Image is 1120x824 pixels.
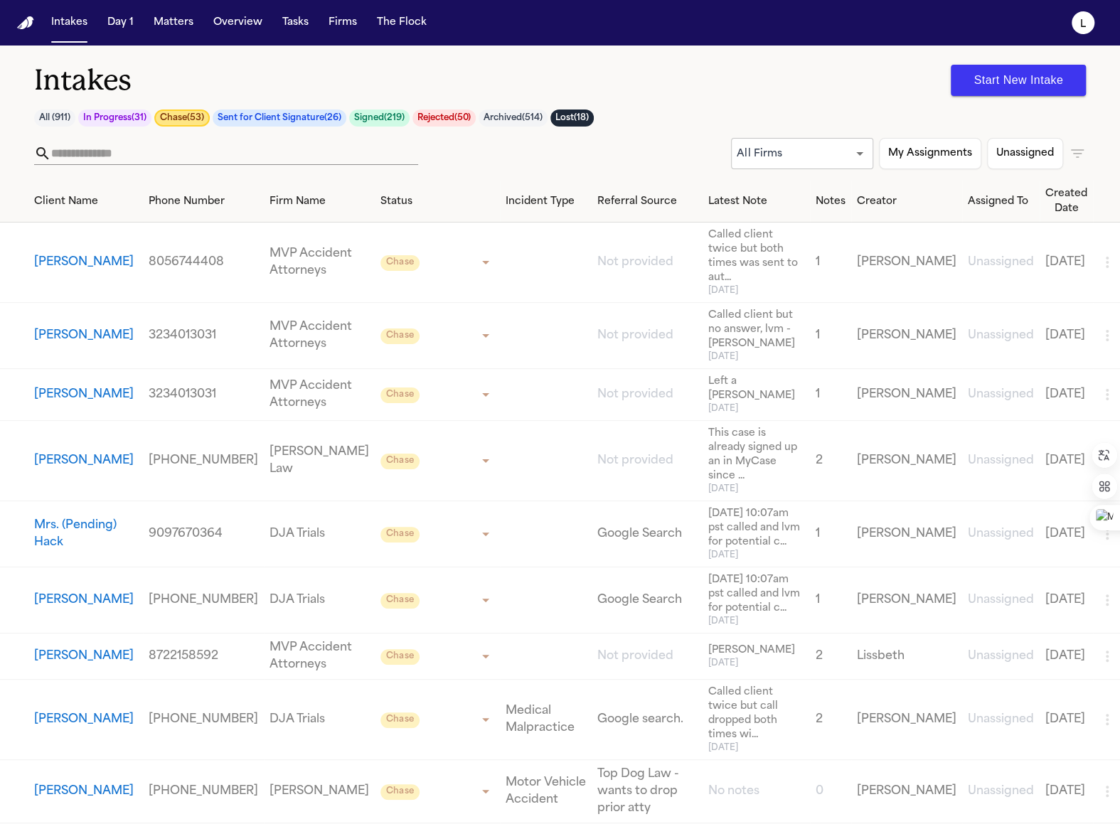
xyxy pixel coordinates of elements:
[380,326,494,346] div: Update intake status
[597,766,697,817] a: View details for Seandel Slade
[968,455,1034,466] span: Unassigned
[78,109,151,127] button: In Progress(31)
[550,109,594,127] button: Lost(18)
[968,525,1034,542] a: View details for Mrs. (Pending) Hack
[270,245,369,279] a: View details for Sergio Cordoba
[270,194,369,209] div: Firm Name
[149,194,258,209] div: Phone Number
[968,651,1034,662] span: Unassigned
[270,525,369,542] a: View details for Mrs. (Pending) Hack
[323,10,363,36] a: Firms
[708,375,804,403] span: Left a [PERSON_NAME]
[597,525,697,542] a: View details for Mrs. (Pending) Hack
[816,651,823,662] span: 2
[380,252,494,272] div: Update intake status
[149,525,258,542] a: View details for Mrs. (Pending) Hack
[208,10,268,36] button: Overview
[708,643,804,658] span: [PERSON_NAME]
[479,109,548,127] button: Archived(514)
[34,517,137,551] button: View details for Mrs. (Pending) Hack
[708,786,759,797] span: No notes
[597,254,697,271] a: View details for Sergio Cordoba
[708,427,804,495] a: View details for Tamar Echols
[708,742,804,754] span: [DATE]
[816,389,820,400] span: 1
[1045,648,1087,665] a: View details for Dominique Franklin
[149,711,258,728] a: View details for Daniel Sadberry
[708,783,804,800] a: View details for Seandel Slade
[857,452,956,469] a: View details for Tamar Echols
[380,524,494,544] div: Update intake status
[34,452,137,469] a: View details for Tamar Echols
[34,592,134,609] button: View details for Joshua Hack
[968,389,1034,400] span: Unassigned
[708,309,804,363] a: View details for Tillie Gabaldon
[270,319,369,353] a: View details for Tillie Gabaldon
[597,330,673,341] span: Not provided
[597,327,697,344] a: View details for Tillie Gabaldon
[270,711,369,728] a: View details for Daniel Sadberry
[34,452,134,469] button: View details for Tamar Echols
[968,528,1034,540] span: Unassigned
[968,594,1034,606] span: Unassigned
[968,711,1034,728] a: View details for Daniel Sadberry
[708,685,804,742] span: Called client twice but call dropped both times wi...
[380,387,420,403] span: Chase
[270,639,369,673] a: View details for Dominique Franklin
[380,451,494,471] div: Update intake status
[708,228,804,285] span: Called client twice but both times was sent to aut...
[506,702,586,737] a: View details for Daniel Sadberry
[857,525,956,542] a: View details for Mrs. (Pending) Hack
[371,10,432,36] button: The Flock
[34,63,132,98] h1: Intakes
[380,590,494,610] div: Update intake status
[46,10,93,36] a: Intakes
[816,254,846,271] a: View details for Sergio Cordoba
[380,593,420,609] span: Chase
[149,254,258,271] a: View details for Sergio Cordoba
[1045,386,1087,403] a: View details for Tillie Gabaldon
[34,109,75,127] button: All (911)
[34,194,137,209] div: Client Name
[17,16,34,30] img: Finch Logo
[708,573,804,627] a: View details for Joshua Hack
[149,648,258,665] a: View details for Dominique Franklin
[149,783,258,800] a: View details for Seandel Slade
[1045,592,1087,609] a: View details for Joshua Hack
[708,507,804,550] span: [DATE] 10:07am pst called and lvm for potential c...
[34,327,134,344] button: View details for Tillie Gabaldon
[148,10,199,36] a: Matters
[597,648,697,665] a: View details for Dominique Franklin
[597,194,697,209] div: Referral Source
[412,109,476,127] button: Rejected(50)
[149,592,258,609] a: View details for Joshua Hack
[277,10,314,36] a: Tasks
[708,375,804,414] a: View details for Tillie Gabaldon
[34,783,137,800] a: View details for Seandel Slade
[149,452,258,469] a: View details for Tamar Echols
[968,714,1034,725] span: Unassigned
[857,327,956,344] a: View details for Tillie Gabaldon
[816,592,846,609] a: View details for Joshua Hack
[597,452,697,469] a: View details for Tamar Echols
[597,455,673,466] span: Not provided
[380,527,420,542] span: Chase
[708,483,804,495] span: [DATE]
[816,452,846,469] a: View details for Tamar Echols
[102,10,139,36] a: Day 1
[857,783,956,800] a: View details for Seandel Slade
[708,685,804,754] a: View details for Daniel Sadberry
[380,385,494,405] div: Update intake status
[380,710,494,729] div: Update intake status
[816,455,823,466] span: 2
[34,783,134,800] button: View details for Seandel Slade
[968,648,1034,665] a: View details for Dominique Franklin
[816,194,846,209] div: Notes
[34,648,134,665] button: View details for Dominique Franklin
[34,711,134,728] button: View details for Daniel Sadberry
[951,65,1086,96] button: Start New Intake
[349,109,410,127] button: Signed(219)
[816,327,846,344] a: View details for Tillie Gabaldon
